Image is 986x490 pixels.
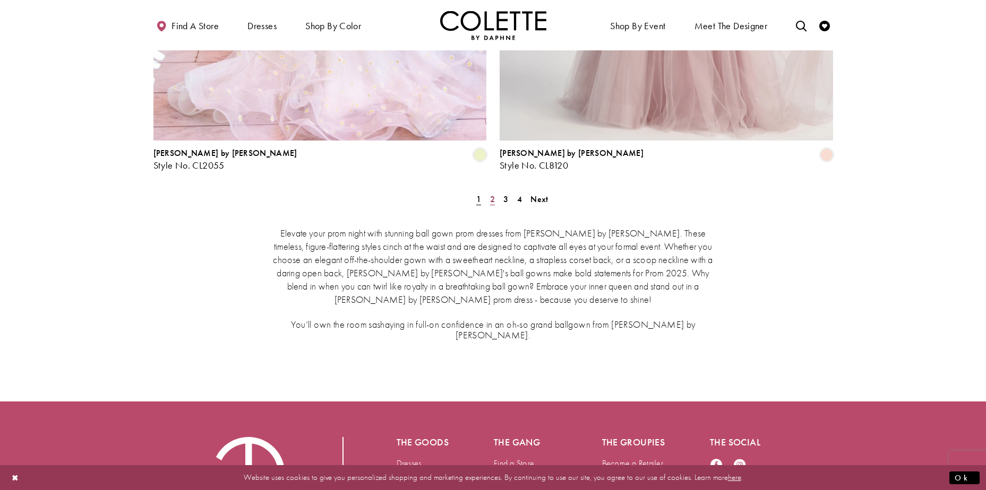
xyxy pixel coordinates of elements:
a: Become a Retailer [602,458,663,469]
a: Visit our Instagram - Opens in new tab [733,458,746,472]
a: Find a Store [494,458,534,469]
span: Find a store [172,21,219,31]
div: Colette by Daphne Style No. CL8120 [500,148,644,171]
span: Shop By Event [607,11,668,40]
span: Shop by color [305,21,361,31]
span: Style No. CL8120 [500,159,568,171]
span: Style No. CL2055 [153,159,225,171]
a: Toggle search [793,11,809,40]
button: Close Dialog [6,468,24,487]
span: 2 [490,194,495,205]
p: Website uses cookies to give you personalized shopping and marketing experiences. By continuing t... [76,470,910,485]
i: Blush [820,148,833,161]
a: Next Page [527,191,551,207]
h5: The goods [397,437,452,448]
h5: The gang [494,437,560,448]
span: Dresses [245,11,279,40]
a: Find a store [153,11,221,40]
div: Colette by Daphne Style No. CL2055 [153,148,297,171]
i: Daisy [474,148,486,161]
a: Visit Home Page [440,11,546,40]
a: Meet the designer [692,11,770,40]
span: [PERSON_NAME] by [PERSON_NAME] [153,147,297,159]
span: 1 [476,194,481,205]
a: Page 4 [514,191,525,207]
span: Shop by color [303,11,364,40]
p: Elevate your prom night with stunning ball gown prom dresses from [PERSON_NAME] by [PERSON_NAME].... [268,226,719,306]
span: Dresses [247,21,277,31]
a: Page 3 [500,191,511,207]
span: Meet the designer [695,21,768,31]
img: Colette by Daphne [440,11,546,40]
span: 3 [503,194,508,205]
h5: You’ll own the room sashaying in full-on confidence in an oh-so grand ballgown from [PERSON_NAME]... [268,319,719,340]
a: Dresses [397,458,422,469]
h5: The groupies [602,437,668,448]
a: here [728,472,741,483]
a: Check Wishlist [817,11,833,40]
h5: The social [710,437,776,448]
span: [PERSON_NAME] by [PERSON_NAME] [500,147,644,159]
span: Current Page [473,191,484,207]
span: Shop By Event [610,21,665,31]
span: Next [530,194,548,205]
span: 4 [517,194,522,205]
button: Submit Dialog [949,471,980,484]
a: Page 2 [487,191,498,207]
a: Visit our Facebook - Opens in new tab [710,458,723,472]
